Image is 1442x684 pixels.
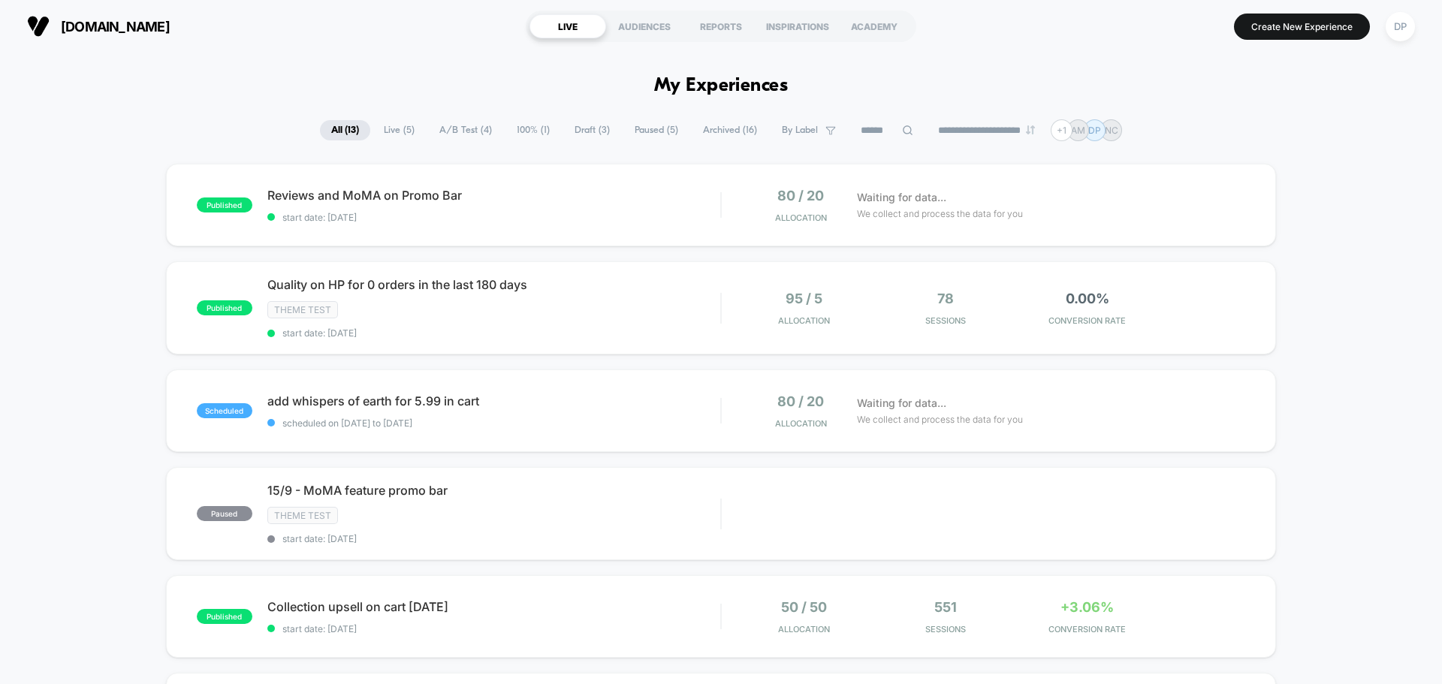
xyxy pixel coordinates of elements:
[267,301,338,318] span: Theme Test
[857,189,946,206] span: Waiting for data...
[267,623,720,634] span: start date: [DATE]
[1051,119,1072,141] div: + 1
[937,291,954,306] span: 78
[197,197,252,212] span: published
[23,14,174,38] button: [DOMAIN_NAME]
[692,120,768,140] span: Archived ( 16 )
[320,120,370,140] span: All ( 13 )
[879,624,1013,634] span: Sessions
[934,599,957,615] span: 551
[267,327,720,339] span: start date: [DATE]
[197,403,252,418] span: scheduled
[197,609,252,624] span: published
[61,19,170,35] span: [DOMAIN_NAME]
[857,395,946,411] span: Waiting for data...
[1066,291,1109,306] span: 0.00%
[781,599,827,615] span: 50 / 50
[197,506,252,521] span: paused
[879,315,1013,326] span: Sessions
[857,206,1023,221] span: We collect and process the data for you
[857,412,1023,426] span: We collect and process the data for you
[428,120,503,140] span: A/B Test ( 4 )
[563,120,621,140] span: Draft ( 3 )
[1088,125,1101,136] p: DP
[267,393,720,408] span: add whispers of earth for 5.99 in cart
[267,599,720,614] span: Collection upsell on cart [DATE]
[267,417,720,429] span: scheduled on [DATE] to [DATE]
[623,120,689,140] span: Paused ( 5 )
[505,120,561,140] span: 100% ( 1 )
[1386,12,1415,41] div: DP
[777,393,824,409] span: 80 / 20
[267,483,720,498] span: 15/9 - MoMA feature promo bar
[1234,14,1370,40] button: Create New Experience
[775,418,827,429] span: Allocation
[836,14,913,38] div: ACADEMY
[529,14,606,38] div: LIVE
[373,120,426,140] span: Live ( 5 )
[267,507,338,524] span: Theme Test
[683,14,759,38] div: REPORTS
[1071,125,1085,136] p: AM
[1026,125,1035,134] img: end
[777,188,824,203] span: 80 / 20
[1105,125,1118,136] p: NC
[1020,624,1154,634] span: CONVERSION RATE
[267,277,720,292] span: Quality on HP for 0 orders in the last 180 days
[27,15,50,38] img: Visually logo
[267,212,720,223] span: start date: [DATE]
[782,125,818,136] span: By Label
[1020,315,1154,326] span: CONVERSION RATE
[775,212,827,223] span: Allocation
[654,75,789,97] h1: My Experiences
[606,14,683,38] div: AUDIENCES
[778,624,830,634] span: Allocation
[786,291,822,306] span: 95 / 5
[267,188,720,203] span: Reviews and MoMA on Promo Bar
[778,315,830,326] span: Allocation
[267,533,720,544] span: start date: [DATE]
[1381,11,1419,42] button: DP
[759,14,836,38] div: INSPIRATIONS
[1060,599,1114,615] span: +3.06%
[197,300,252,315] span: published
